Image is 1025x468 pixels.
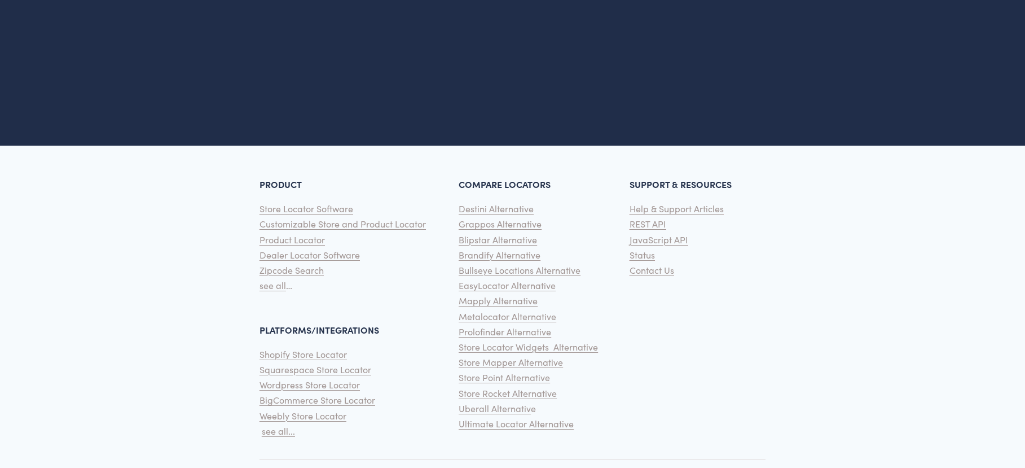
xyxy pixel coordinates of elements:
[630,234,688,246] span: JavaScript API
[630,178,732,190] strong: SUPPORT & RESOURCES
[259,218,426,230] span: Customizable Store and Product Locator
[459,295,538,307] span: Mapply Alternative
[459,386,557,401] a: Store Rocket Alternative
[459,203,534,215] span: Destini Alternative
[259,249,360,261] span: Dealer Locator Software
[259,347,347,362] a: Shopify Store Locator
[630,201,724,216] a: Help & Support Articles
[259,410,346,422] span: Weebly Store Locator
[459,401,531,416] a: Uberall Alternativ
[262,425,295,437] span: see all...
[630,232,688,247] a: JavaScript API
[259,408,346,423] a: Weebly Store Locator
[286,279,292,291] span: …
[459,293,538,308] a: Mapply Alternative
[459,339,598,355] a: Store Locator Widgets Alternative
[459,355,563,370] a: Store Mapper Alternative
[259,247,360,263] a: Dealer Locator Software
[259,201,353,216] a: Store Locator Software
[259,379,360,391] span: Wordpress Store Locator
[459,278,556,293] a: EasyLocator Alternative
[459,387,557,399] span: Store Rocket Alternative
[262,423,295,439] a: see all...
[459,218,542,230] span: Grappos Alternative
[259,178,302,190] strong: PRODUCT
[630,247,655,263] a: Status
[259,323,379,336] strong: PLATFORMS/INTEGRATIONS
[630,216,666,231] a: REST API
[459,264,580,276] span: Bullseye Locations Alternative
[259,216,426,231] a: Customizable Store and Product Locator
[259,278,286,293] a: see all
[259,362,371,377] a: Squarespace Store Locator
[459,216,542,231] a: Grappos Alternative
[259,377,360,392] a: Wordpress Store Locator
[459,232,537,247] a: Blipstar Alternative
[259,394,375,406] span: BigCommerce Store Locator
[459,263,580,278] a: Bullseye Locations Alternative
[630,249,655,261] span: Status
[531,403,536,414] span: e
[459,370,550,385] a: Store Point Alternative
[459,279,556,291] span: EasyLocator Alternative
[459,371,550,383] span: Store Point Alternative
[459,416,574,431] a: Ultimate Locator Alternative
[459,326,551,338] span: Prolofinder Alternative
[259,348,347,360] span: Shopify Store Locator
[259,203,353,215] span: Store Locator Software
[459,418,574,430] span: Ultimate Locator Alternative
[459,403,531,414] span: Uberall Alternativ
[259,232,325,247] a: Product Locator
[459,178,551,190] strong: COMPARE LOCATORS
[459,356,563,368] span: Store Mapper Alternative
[630,264,674,276] span: Contact Us
[459,309,556,324] a: Metalocator Alternative
[259,263,324,278] a: Zipcode Search
[259,234,325,246] span: Product Locator
[459,234,537,246] span: Blipstar Alternative
[459,201,534,216] a: Destini Alternative
[259,392,375,408] a: BigCommerce Store Locator
[459,310,556,322] span: Metalocator Alternative
[259,264,324,276] span: Zipcode Search
[630,263,674,278] a: Contact Us
[630,203,724,215] span: Help & Support Articles
[259,364,371,375] span: Squarespace Store Locator
[459,324,551,339] a: Prolofinder Alternative
[259,279,286,291] span: see all
[459,247,540,263] a: Brandify Alternative
[459,341,598,353] span: Store Locator Widgets Alternative
[459,249,540,261] span: Brandify Alternative
[630,218,666,230] span: REST API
